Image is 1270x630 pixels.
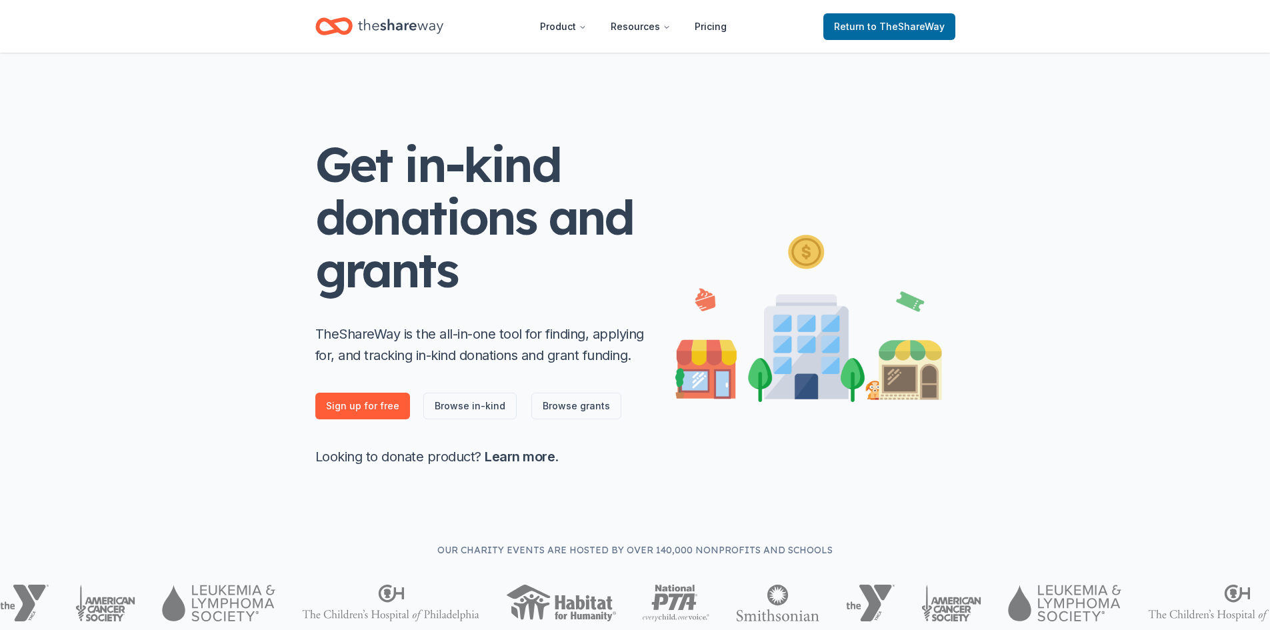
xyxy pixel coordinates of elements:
[315,11,443,42] a: Home
[1008,585,1121,621] img: Leukemia & Lymphoma Society
[684,13,737,40] a: Pricing
[315,393,410,419] a: Sign up for free
[529,11,737,42] nav: Main
[75,585,136,621] img: American Cancer Society
[315,323,649,366] p: TheShareWay is the all-in-one tool for finding, applying for, and tracking in-kind donations and ...
[423,393,517,419] a: Browse in-kind
[302,585,479,621] img: The Children's Hospital of Philadelphia
[643,585,710,621] img: National PTA
[846,585,895,621] img: YMCA
[529,13,597,40] button: Product
[736,585,819,621] img: Smithsonian
[867,21,945,32] span: to TheShareWay
[485,449,555,465] a: Learn more
[823,13,955,40] a: Returnto TheShareWay
[315,446,649,467] p: Looking to donate product? .
[834,19,945,35] span: Return
[315,138,649,297] h1: Get in-kind donations and grants
[675,229,942,402] img: Illustration for landing page
[600,13,681,40] button: Resources
[162,585,275,621] img: Leukemia & Lymphoma Society
[531,393,621,419] a: Browse grants
[506,585,616,621] img: Habitat for Humanity
[921,585,982,621] img: American Cancer Society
